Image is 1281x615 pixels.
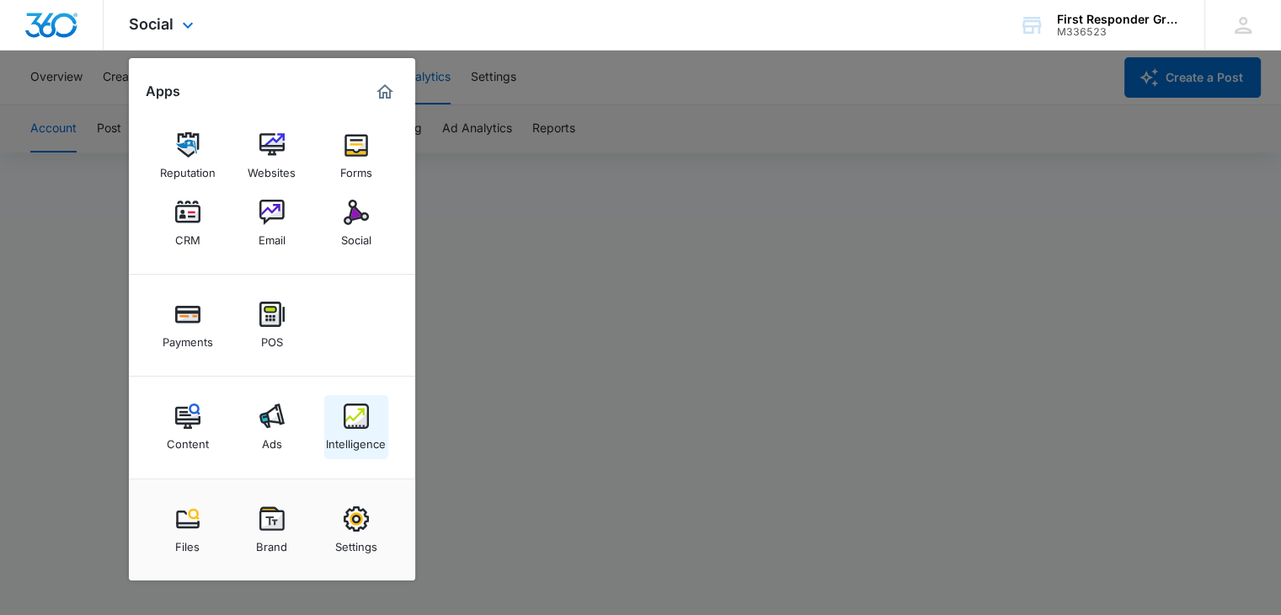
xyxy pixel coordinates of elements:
[324,498,388,562] a: Settings
[160,158,216,179] div: Reputation
[240,293,304,357] a: POS
[371,78,398,105] a: Marketing 360® Dashboard
[259,225,286,247] div: Email
[326,429,386,451] div: Intelligence
[324,395,388,459] a: Intelligence
[335,532,377,553] div: Settings
[248,158,296,179] div: Websites
[262,429,282,451] div: Ads
[146,83,180,99] h2: Apps
[324,191,388,255] a: Social
[163,327,213,349] div: Payments
[129,15,173,33] span: Social
[1057,13,1180,26] div: account name
[240,191,304,255] a: Email
[175,532,200,553] div: Files
[324,124,388,188] a: Forms
[240,124,304,188] a: Websites
[167,429,209,451] div: Content
[156,498,220,562] a: Files
[156,293,220,357] a: Payments
[341,225,371,247] div: Social
[175,225,200,247] div: CRM
[156,124,220,188] a: Reputation
[240,395,304,459] a: Ads
[1057,26,1180,38] div: account id
[156,395,220,459] a: Content
[256,532,287,553] div: Brand
[340,158,372,179] div: Forms
[156,191,220,255] a: CRM
[261,327,283,349] div: POS
[240,498,304,562] a: Brand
